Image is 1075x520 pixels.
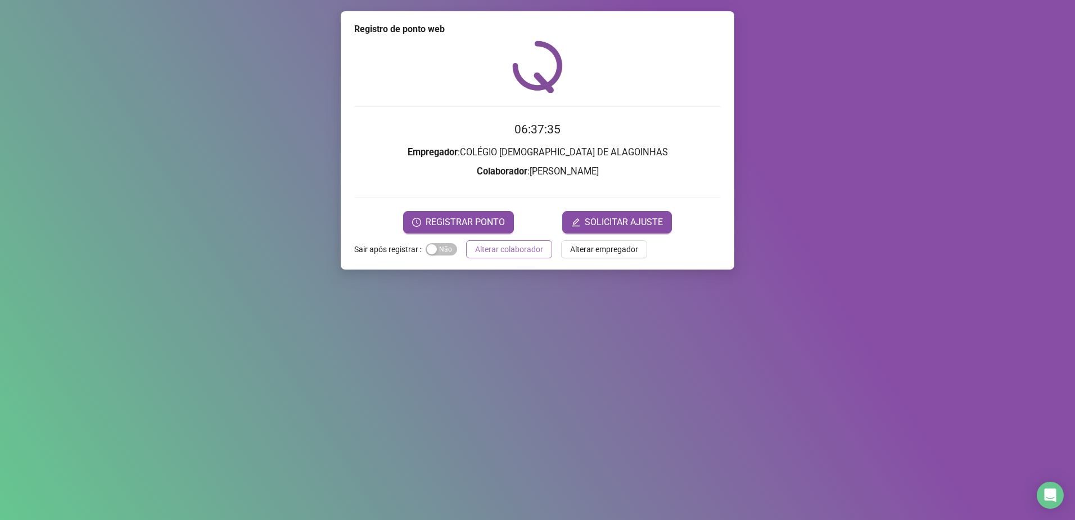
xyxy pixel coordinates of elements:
div: Open Intercom Messenger [1037,482,1064,509]
span: REGISTRAR PONTO [426,216,505,229]
h3: : COLÉGIO [DEMOGRAPHIC_DATA] DE ALAGOINHAS [354,145,721,160]
span: Alterar empregador [570,243,638,255]
div: Registro de ponto web [354,23,721,36]
button: editSOLICITAR AJUSTE [562,211,672,234]
button: Alterar colaborador [466,240,552,258]
img: QRPoint [512,41,563,93]
strong: Colaborador [477,166,527,177]
span: SOLICITAR AJUSTE [585,216,663,229]
span: clock-circle [412,218,421,227]
button: Alterar empregador [561,240,647,258]
time: 06:37:35 [514,123,561,136]
span: Alterar colaborador [475,243,543,255]
button: REGISTRAR PONTO [403,211,514,234]
span: edit [571,218,580,227]
strong: Empregador [408,147,458,158]
h3: : [PERSON_NAME] [354,164,721,179]
label: Sair após registrar [354,240,426,258]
